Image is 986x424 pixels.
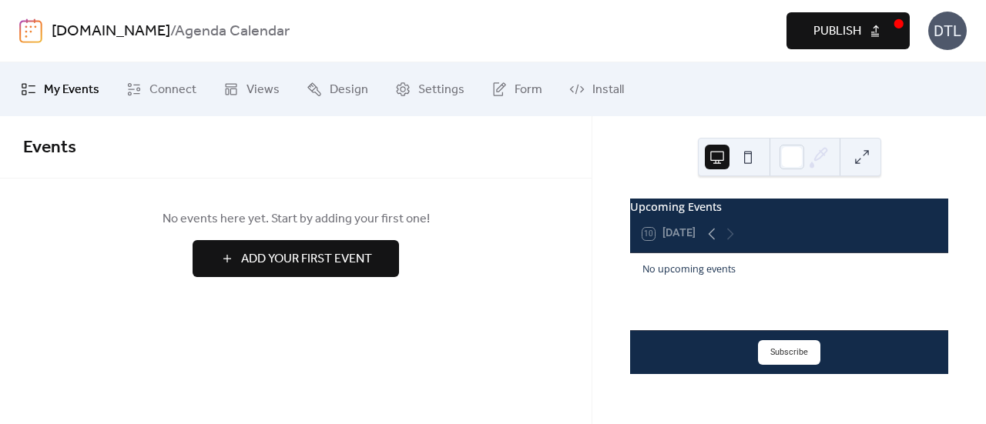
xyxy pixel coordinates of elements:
[786,12,910,49] button: Publish
[9,68,111,110] a: My Events
[52,17,170,46] a: [DOMAIN_NAME]
[241,250,372,269] span: Add Your First Event
[170,17,175,46] b: /
[295,68,380,110] a: Design
[149,81,196,99] span: Connect
[19,18,42,43] img: logo
[642,262,936,277] div: No upcoming events
[418,81,464,99] span: Settings
[212,68,291,110] a: Views
[515,81,542,99] span: Form
[193,240,399,277] button: Add Your First Event
[928,12,967,50] div: DTL
[592,81,624,99] span: Install
[630,199,948,215] div: Upcoming Events
[384,68,476,110] a: Settings
[246,81,280,99] span: Views
[175,17,290,46] b: Agenda Calendar
[330,81,368,99] span: Design
[758,340,820,365] button: Subscribe
[44,81,99,99] span: My Events
[558,68,636,110] a: Install
[23,210,568,229] span: No events here yet. Start by adding your first one!
[813,22,861,41] span: Publish
[115,68,208,110] a: Connect
[23,240,568,277] a: Add Your First Event
[480,68,554,110] a: Form
[23,131,76,165] span: Events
